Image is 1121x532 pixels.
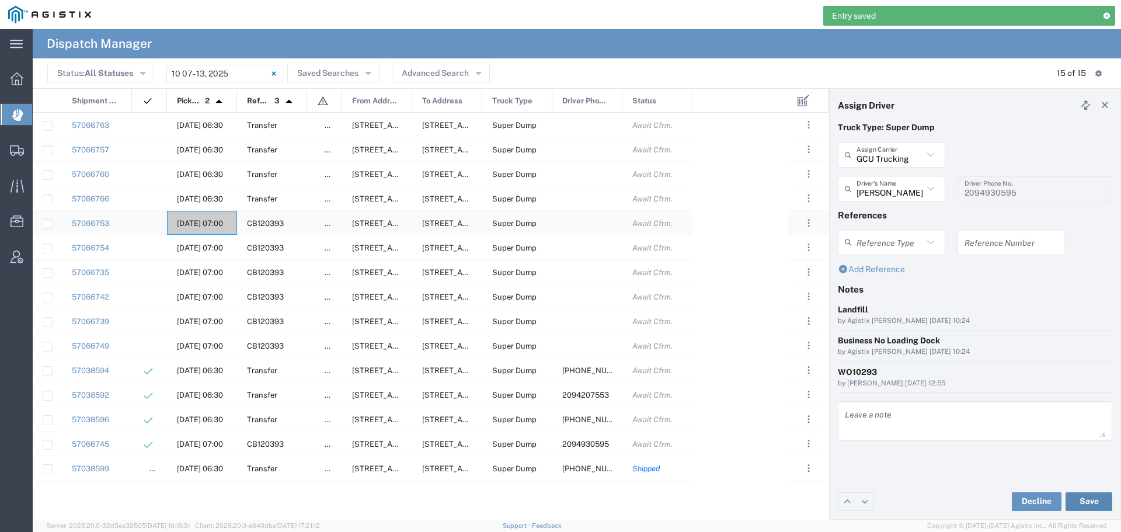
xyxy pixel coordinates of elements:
[492,145,537,154] span: Super Dump
[807,314,810,328] span: . . .
[247,244,284,252] span: CB120393
[632,293,673,301] span: Await Cfrm.
[247,317,284,326] span: CB120393
[72,391,109,399] a: 57038592
[492,268,537,277] span: Super Dump
[562,89,610,113] span: Driver Phone No.
[352,317,468,326] span: 4165 E Childs Ave, Merced, California, 95341, United States
[8,6,91,23] img: logo
[352,415,468,424] span: 4588 Hope Ln, Salida, California, 95368, United States
[807,265,810,279] span: . . .
[72,89,119,113] span: Shipment No.
[807,241,810,255] span: . . .
[72,121,109,130] a: 57066763
[325,464,342,473] span: false
[422,366,538,375] span: 4330 E. Winery Rd, Acampo, California, 95220, United States
[72,170,109,179] a: 57066760
[274,89,280,113] span: 3
[562,391,609,399] span: 2094207553
[492,219,537,228] span: Super Dump
[838,335,1112,347] div: Business No Loading Dock
[422,317,601,326] span: 9999 S. Austin Rd, Manteca, California, 95336, United States
[562,440,609,448] span: 2094930595
[562,415,631,424] span: 209-610-6061
[632,170,673,179] span: Await Cfrm.
[800,362,817,378] button: ...
[247,219,284,228] span: CB120393
[422,415,538,424] span: 4330 E. Winery Rd, Acampo, California, 95220, United States
[392,64,490,82] button: Advanced Search
[142,95,154,107] img: icon
[422,342,601,350] span: 9999 S. Austin Rd, Manteca, California, 95336, United States
[632,391,673,399] span: Await Cfrm.
[72,366,109,375] a: 57038594
[352,440,468,448] span: 4165 E Childs Ave, Merced, California, 95341, United States
[247,194,277,203] span: Transfer
[287,64,380,82] button: Saved Searches
[503,522,532,529] a: Support
[927,521,1107,531] span: Copyright © [DATE]-[DATE] Agistix Inc., All Rights Reserved
[632,244,673,252] span: Await Cfrm.
[632,366,673,375] span: Await Cfrm.
[807,363,810,377] span: . . .
[72,342,109,350] a: 57066749
[838,493,856,510] a: Edit previous row
[352,89,399,113] span: From Address
[325,244,342,252] span: false
[177,415,223,424] span: 10/07/2025, 06:30
[422,89,462,113] span: To Address
[807,388,810,402] span: . . .
[352,170,468,179] span: 4040 West Ln, Stockton, California, 95204, United States
[177,121,223,130] span: 10/09/2025, 06:30
[72,440,109,448] a: 57066745
[177,268,223,277] span: 10/09/2025, 07:00
[800,166,817,182] button: ...
[352,244,468,252] span: 4165 E Childs Ave, Merced, California, 95341, United States
[247,342,284,350] span: CB120393
[72,464,109,473] a: 57038599
[352,342,468,350] span: 4165 E Childs Ave, Merced, California, 95341, United States
[352,194,468,203] span: 4040 West Ln, Stockton, California, 95204, United States
[800,141,817,158] button: ...
[492,391,537,399] span: Super Dump
[562,366,631,375] span: 209-923-3295
[247,440,284,448] span: CB120393
[838,284,1112,294] h4: Notes
[1057,67,1086,79] div: 15 of 15
[422,391,538,399] span: 4330 E. Winery Rd, Acampo, California, 95220, United States
[1066,492,1112,511] button: Save
[1012,492,1061,511] button: Decline
[422,244,601,252] span: 9999 S. Austin Rd, Manteca, California, 95336, United States
[492,464,537,473] span: Super Dump
[632,415,673,424] span: Await Cfrm.
[492,170,537,179] span: Super Dump
[325,391,342,399] span: false
[72,293,109,301] a: 57066742
[177,317,223,326] span: 10/09/2025, 07:00
[47,522,190,529] span: Server: 2025.20.0-32d5ea39505
[72,244,109,252] a: 57066754
[247,121,277,130] span: Transfer
[632,89,656,113] span: Status
[352,391,468,399] span: 4588 Hope Ln, Salida, California, 95368, United States
[632,145,673,154] span: Await Cfrm.
[838,100,894,110] h4: Assign Driver
[832,10,876,22] span: Entry saved
[177,342,223,350] span: 10/09/2025, 07:00
[247,268,284,277] span: CB120393
[532,522,562,529] a: Feedback
[422,145,538,154] span: 4330 E. Winery Rd, Acampo, California, 95220, United States
[177,145,223,154] span: 10/09/2025, 06:30
[838,347,1112,357] div: by Agistix [PERSON_NAME] [DATE] 10:24
[325,342,342,350] span: false
[422,440,601,448] span: 9999 S. Austin Rd, Manteca, California, 95336, United States
[146,522,190,529] span: [DATE] 10:18:31
[325,415,342,424] span: false
[807,118,810,132] span: . . .
[247,170,277,179] span: Transfer
[195,522,320,529] span: Client: 2025.20.0-e640dba
[632,440,673,448] span: Await Cfrm.
[247,145,277,154] span: Transfer
[325,194,342,203] span: false
[422,170,538,179] span: 4330 E. Winery Rd, Acampo, California, 95220, United States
